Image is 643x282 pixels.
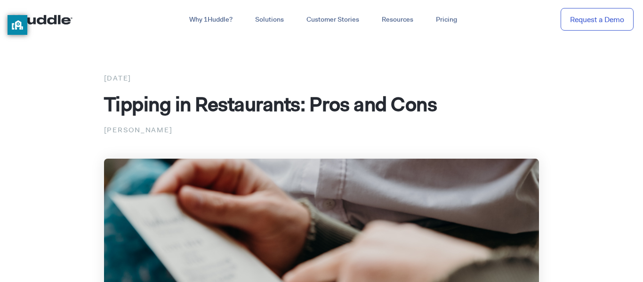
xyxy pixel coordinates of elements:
[178,11,244,28] a: Why 1Huddle?
[425,11,468,28] a: Pricing
[104,91,437,117] span: Tipping in Restaurants: Pros and Cons
[370,11,425,28] a: Resources
[104,72,539,84] div: [DATE]
[561,8,634,31] a: Request a Demo
[8,15,27,35] button: privacy banner
[104,124,539,136] p: [PERSON_NAME]
[244,11,295,28] a: Solutions
[9,10,77,28] img: ...
[295,11,370,28] a: Customer Stories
